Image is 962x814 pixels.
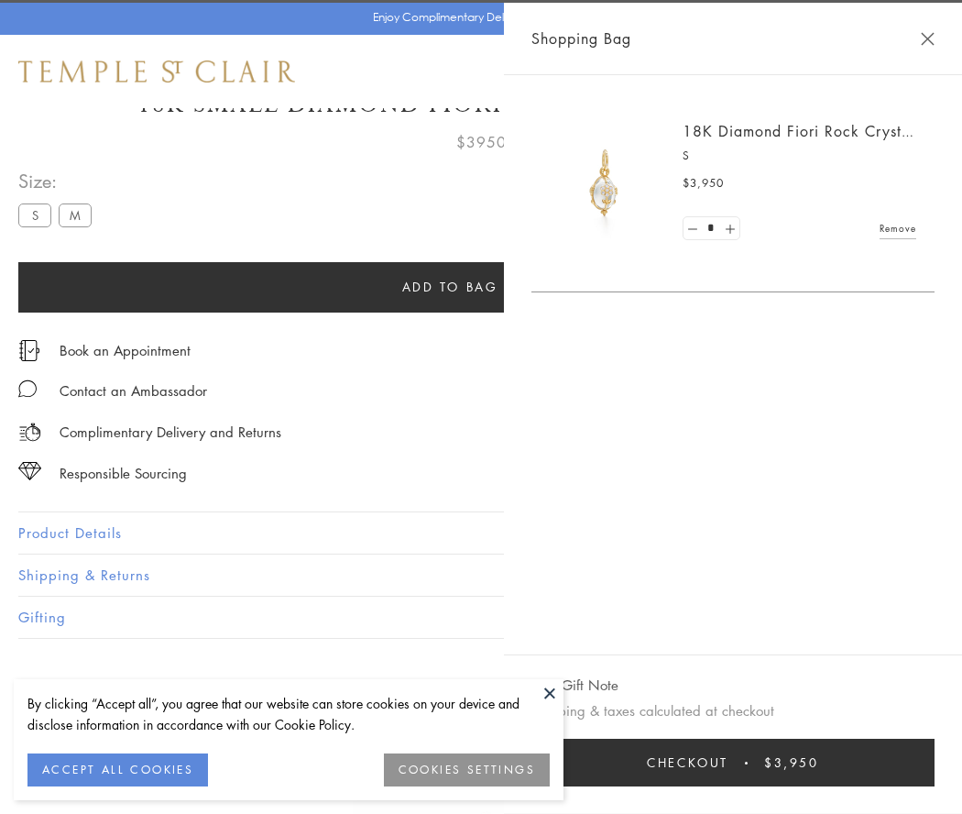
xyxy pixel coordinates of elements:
span: Add to bag [402,277,498,297]
p: S [683,147,916,165]
p: Enjoy Complimentary Delivery & Returns [373,8,581,27]
span: $3,950 [683,174,724,192]
span: Shopping Bag [531,27,631,50]
p: Complimentary Delivery and Returns [60,421,281,444]
span: Size: [18,166,99,196]
label: S [18,203,51,226]
button: Product Details [18,512,944,554]
img: P51889-E11FIORI [550,128,660,238]
a: Set quantity to 2 [720,217,738,240]
span: $3,950 [764,753,819,773]
a: Set quantity to 0 [683,217,702,240]
button: Gifting [18,597,944,638]
div: Contact an Ambassador [60,379,207,402]
button: ACCEPT ALL COOKIES [27,753,208,786]
a: Book an Appointment [60,340,191,360]
button: Add to bag [18,262,881,313]
img: icon_delivery.svg [18,421,41,444]
img: MessageIcon-01_2.svg [18,379,37,398]
span: $3950 [456,130,507,154]
div: Responsible Sourcing [60,462,187,485]
button: Close Shopping Bag [921,32,935,46]
div: By clicking “Accept all”, you agree that our website can store cookies on your device and disclos... [27,693,550,735]
button: Add Gift Note [531,674,618,697]
img: icon_appointment.svg [18,340,40,361]
button: COOKIES SETTINGS [384,753,550,786]
img: Temple St. Clair [18,60,295,82]
p: Shipping & taxes calculated at checkout [531,699,935,722]
img: icon_sourcing.svg [18,462,41,480]
span: Checkout [647,753,728,773]
button: Shipping & Returns [18,555,944,596]
button: Checkout $3,950 [531,739,935,786]
a: Remove [880,218,916,238]
label: M [59,203,92,226]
